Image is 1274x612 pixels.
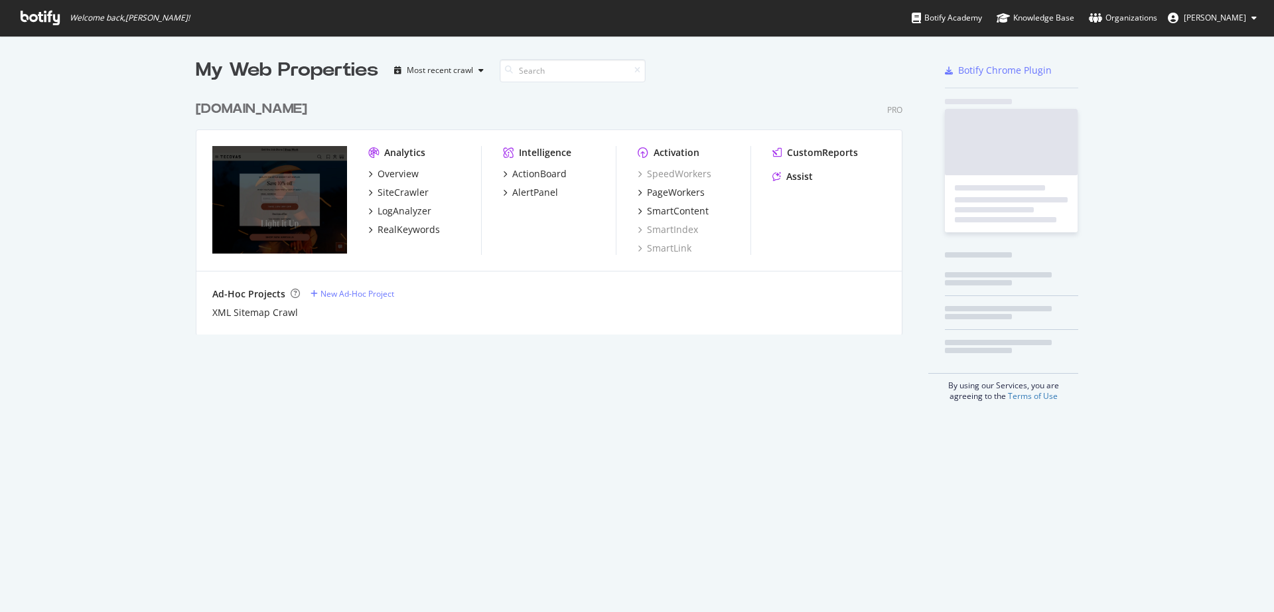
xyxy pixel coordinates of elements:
div: Assist [786,170,813,183]
a: SmartLink [638,242,691,255]
a: Assist [772,170,813,183]
input: Search [500,59,646,82]
a: [DOMAIN_NAME] [196,100,313,119]
div: grid [196,84,913,335]
div: SmartContent [647,204,709,218]
a: Overview [368,167,419,181]
a: ActionBoard [503,167,567,181]
div: Ad-Hoc Projects [212,287,285,301]
a: PageWorkers [638,186,705,199]
a: CustomReports [772,146,858,159]
div: LogAnalyzer [378,204,431,218]
div: [DOMAIN_NAME] [196,100,307,119]
button: Most recent crawl [389,60,489,81]
div: ActionBoard [512,167,567,181]
div: My Web Properties [196,57,378,84]
div: SiteCrawler [378,186,429,199]
div: AlertPanel [512,186,558,199]
div: New Ad-Hoc Project [320,288,394,299]
div: Organizations [1089,11,1157,25]
div: CustomReports [787,146,858,159]
a: SpeedWorkers [638,167,711,181]
div: Botify Academy [912,11,982,25]
div: Most recent crawl [407,66,473,74]
button: [PERSON_NAME] [1157,7,1267,29]
div: By using our Services, you are agreeing to the [928,373,1078,402]
a: LogAnalyzer [368,204,431,218]
span: Welcome back, [PERSON_NAME] ! [70,13,190,23]
div: Pro [887,104,902,115]
a: AlertPanel [503,186,558,199]
a: SmartIndex [638,223,698,236]
span: Jennifer Watson [1184,12,1246,23]
a: RealKeywords [368,223,440,236]
img: tecovas.com [212,146,347,254]
div: Analytics [384,146,425,159]
div: PageWorkers [647,186,705,199]
a: Terms of Use [1008,390,1058,402]
a: SmartContent [638,204,709,218]
a: Botify Chrome Plugin [945,64,1052,77]
div: Overview [378,167,419,181]
div: Intelligence [519,146,571,159]
div: Botify Chrome Plugin [958,64,1052,77]
div: Activation [654,146,699,159]
a: XML Sitemap Crawl [212,306,298,319]
div: RealKeywords [378,223,440,236]
a: SiteCrawler [368,186,429,199]
div: Knowledge Base [997,11,1074,25]
a: New Ad-Hoc Project [311,288,394,299]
